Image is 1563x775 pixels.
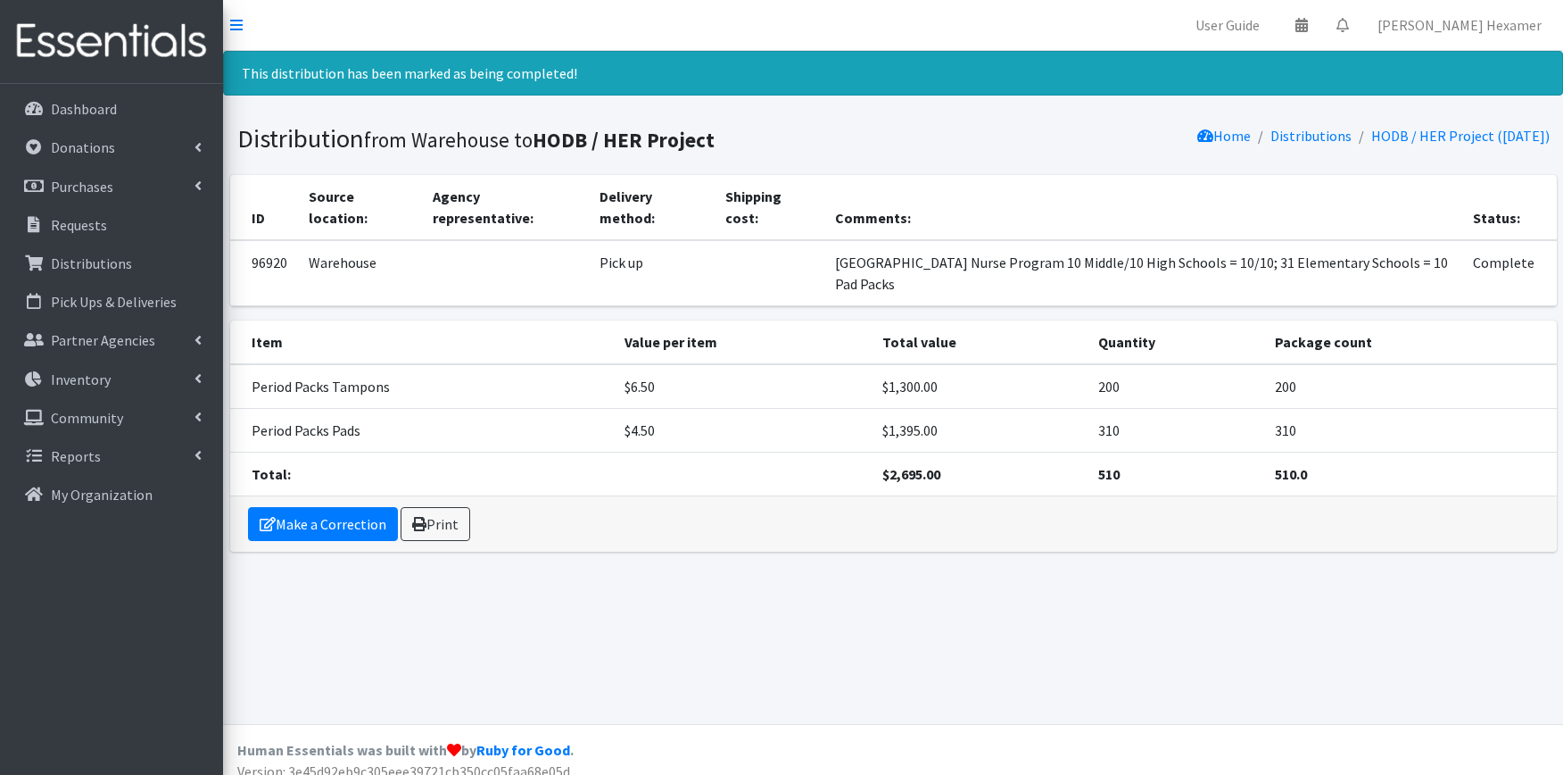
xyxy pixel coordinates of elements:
p: Purchases [51,178,113,196]
a: Requests [7,207,216,243]
p: My Organization [51,486,153,504]
a: User Guide [1181,7,1274,43]
a: Distributions [7,246,216,281]
th: Comments: [824,175,1463,240]
th: Total value [872,321,1087,364]
div: This distribution has been marked as being completed! [223,51,1563,96]
a: Community [7,400,216,436]
a: HODB / HER Project ([DATE]) [1371,127,1550,145]
a: Make a Correction [248,507,398,541]
td: $4.50 [614,408,872,452]
td: Complete [1462,240,1556,306]
a: Donations [7,129,216,165]
strong: Human Essentials was built with by . [237,741,574,759]
th: Source location: [298,175,422,240]
a: Dashboard [7,91,216,127]
h1: Distribution [237,123,887,154]
td: $1,395.00 [872,408,1087,452]
td: $6.50 [614,364,872,409]
a: Ruby for Good [476,741,570,759]
p: Pick Ups & Deliveries [51,293,177,311]
th: Shipping cost: [715,175,824,240]
a: My Organization [7,477,216,512]
p: Reports [51,447,101,465]
p: Distributions [51,254,132,272]
td: 200 [1264,364,1556,409]
td: 310 [1264,408,1556,452]
th: Status: [1462,175,1556,240]
th: Agency representative: [422,175,589,240]
td: Period Packs Tampons [230,364,615,409]
a: Distributions [1270,127,1352,145]
th: Value per item [614,321,872,364]
a: Print [401,507,470,541]
a: Pick Ups & Deliveries [7,284,216,320]
td: [GEOGRAPHIC_DATA] Nurse Program 10 Middle/10 High Schools = 10/10; 31 Elementary Schools = 10 Pad... [824,240,1463,306]
small: from Warehouse to [364,127,715,153]
img: HumanEssentials [7,12,216,71]
p: Partner Agencies [51,331,155,349]
strong: $2,695.00 [882,465,940,483]
td: 200 [1087,364,1265,409]
strong: Total: [252,465,291,483]
td: Warehouse [298,240,422,306]
p: Community [51,409,123,427]
td: Pick up [589,240,715,306]
th: Item [230,321,615,364]
th: Package count [1264,321,1556,364]
th: Delivery method: [589,175,715,240]
p: Requests [51,216,107,234]
p: Donations [51,138,115,156]
a: Home [1197,127,1251,145]
td: 310 [1087,408,1265,452]
a: Purchases [7,169,216,204]
th: ID [230,175,298,240]
th: Quantity [1087,321,1265,364]
td: $1,300.00 [872,364,1087,409]
a: [PERSON_NAME] Hexamer [1363,7,1556,43]
strong: 510 [1098,465,1120,483]
b: HODB / HER Project [533,127,715,153]
p: Dashboard [51,100,117,118]
a: Reports [7,438,216,474]
p: Inventory [51,371,111,388]
a: Inventory [7,362,216,397]
td: 96920 [230,240,298,306]
a: Partner Agencies [7,322,216,358]
strong: 510.0 [1275,465,1307,483]
td: Period Packs Pads [230,408,615,452]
